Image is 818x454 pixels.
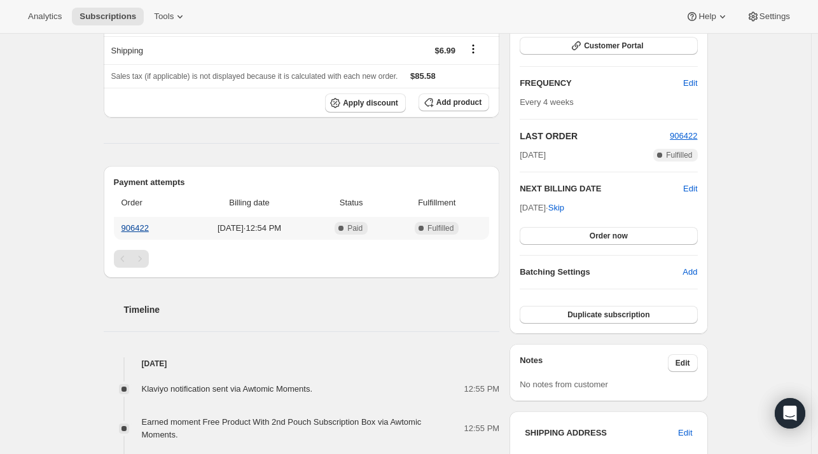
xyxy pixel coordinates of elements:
[520,203,564,212] span: [DATE] ·
[520,130,670,142] h2: LAST ORDER
[698,11,716,22] span: Help
[28,11,62,22] span: Analytics
[142,384,313,394] span: Klaviyo notification sent via Awtomic Moments.
[683,182,697,195] button: Edit
[520,37,697,55] button: Customer Portal
[739,8,798,25] button: Settings
[436,97,482,107] span: Add product
[548,202,564,214] span: Skip
[464,383,500,396] span: 12:55 PM
[520,354,668,372] h3: Notes
[114,250,490,268] nav: Pagination
[541,198,572,218] button: Skip
[80,11,136,22] span: Subscriptions
[683,77,697,90] span: Edit
[666,150,692,160] span: Fulfilled
[520,97,574,107] span: Every 4 weeks
[124,303,500,316] h2: Timeline
[114,176,490,189] h2: Payment attempts
[146,8,194,25] button: Tools
[114,189,185,217] th: Order
[434,46,455,55] span: $6.99
[775,398,805,429] div: Open Intercom Messenger
[111,72,398,81] span: Sales tax (if applicable) is not displayed because it is calculated with each new order.
[520,306,697,324] button: Duplicate subscription
[427,223,454,233] span: Fulfilled
[343,98,398,108] span: Apply discount
[670,131,697,141] a: 906422
[154,11,174,22] span: Tools
[142,417,422,439] span: Earned moment Free Product With 2nd Pouch Subscription Box via Awtomic Moments.
[188,196,310,209] span: Billing date
[668,354,698,372] button: Edit
[419,93,489,111] button: Add product
[20,8,69,25] button: Analytics
[676,73,705,93] button: Edit
[759,11,790,22] span: Settings
[121,223,149,233] a: 906422
[675,262,705,282] button: Add
[520,227,697,245] button: Order now
[318,196,384,209] span: Status
[392,196,482,209] span: Fulfillment
[520,182,683,195] h2: NEXT BILLING DATE
[670,130,697,142] button: 906422
[676,358,690,368] span: Edit
[525,427,678,439] h3: SHIPPING ADDRESS
[678,427,692,439] span: Edit
[188,222,310,235] span: [DATE] · 12:54 PM
[678,8,736,25] button: Help
[683,266,697,279] span: Add
[410,71,436,81] span: $85.58
[520,149,546,162] span: [DATE]
[464,422,500,435] span: 12:55 PM
[520,266,683,279] h6: Batching Settings
[590,231,628,241] span: Order now
[584,41,643,51] span: Customer Portal
[520,77,683,90] h2: FREQUENCY
[463,42,483,56] button: Shipping actions
[567,310,649,320] span: Duplicate subscription
[72,8,144,25] button: Subscriptions
[104,36,295,64] th: Shipping
[347,223,363,233] span: Paid
[520,380,608,389] span: No notes from customer
[670,423,700,443] button: Edit
[325,93,406,113] button: Apply discount
[104,357,500,370] h4: [DATE]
